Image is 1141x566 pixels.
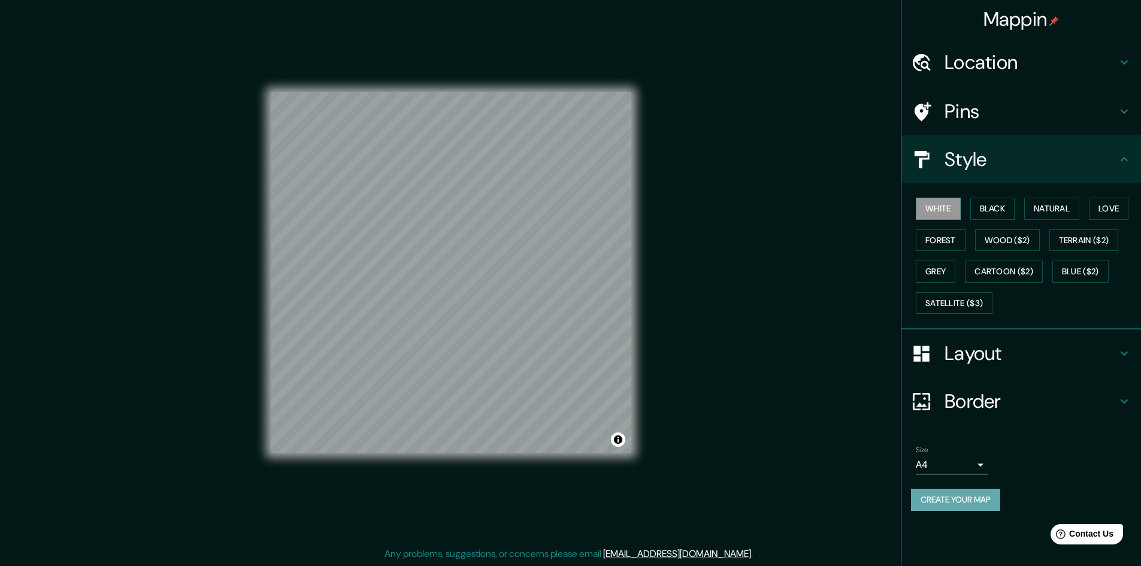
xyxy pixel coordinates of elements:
[970,198,1015,220] button: Black
[975,229,1040,252] button: Wood ($2)
[916,292,992,314] button: Satellite ($3)
[755,547,757,561] div: .
[916,229,966,252] button: Forest
[1034,519,1128,553] iframe: Help widget launcher
[901,87,1141,135] div: Pins
[901,135,1141,183] div: Style
[901,329,1141,377] div: Layout
[385,547,753,561] p: Any problems, suggestions, or concerns please email .
[611,432,625,447] button: Toggle attribution
[916,455,988,474] div: A4
[945,341,1117,365] h4: Layout
[911,489,1000,511] button: Create your map
[1052,261,1109,283] button: Blue ($2)
[1049,229,1119,252] button: Terrain ($2)
[945,50,1117,74] h4: Location
[901,38,1141,86] div: Location
[916,261,955,283] button: Grey
[945,99,1117,123] h4: Pins
[965,261,1043,283] button: Cartoon ($2)
[1049,16,1059,26] img: pin-icon.png
[271,92,631,453] canvas: Map
[945,389,1117,413] h4: Border
[916,445,928,455] label: Size
[983,7,1060,31] h4: Mappin
[753,547,755,561] div: .
[945,147,1117,171] h4: Style
[603,547,751,560] a: [EMAIL_ADDRESS][DOMAIN_NAME]
[1089,198,1128,220] button: Love
[916,198,961,220] button: White
[901,377,1141,425] div: Border
[1024,198,1079,220] button: Natural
